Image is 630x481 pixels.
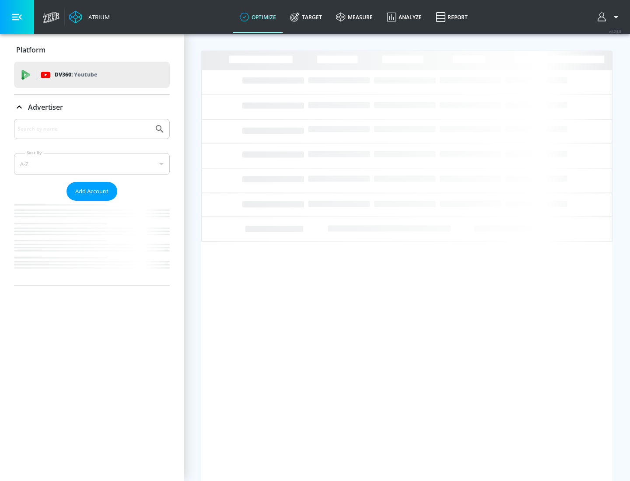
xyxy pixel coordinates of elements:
a: Atrium [69,10,110,24]
button: Add Account [66,182,117,201]
div: Advertiser [14,119,170,286]
a: Target [283,1,329,33]
div: A-Z [14,153,170,175]
div: DV360: Youtube [14,62,170,88]
div: Advertiser [14,95,170,119]
a: measure [329,1,380,33]
p: Youtube [74,70,97,79]
div: Platform [14,38,170,62]
p: Advertiser [28,102,63,112]
a: Analyze [380,1,429,33]
p: Platform [16,45,45,55]
a: optimize [233,1,283,33]
p: DV360: [55,70,97,80]
label: Sort By [25,150,44,156]
a: Report [429,1,475,33]
span: v 4.24.0 [609,29,621,34]
div: Atrium [85,13,110,21]
nav: list of Advertiser [14,201,170,286]
input: Search by name [17,123,150,135]
span: Add Account [75,186,108,196]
